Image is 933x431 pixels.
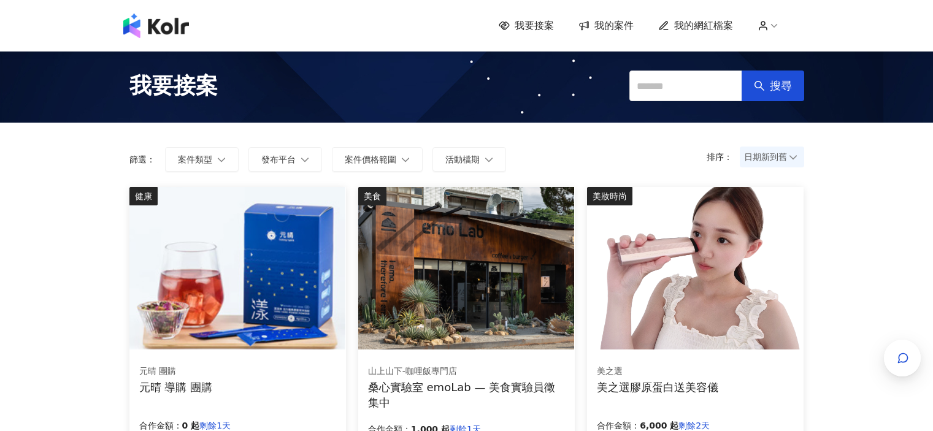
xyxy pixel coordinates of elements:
[744,148,800,166] span: 日期新到舊
[445,154,480,164] span: 活動檔期
[139,380,212,395] div: 元晴 導購 團購
[432,147,506,172] button: 活動檔期
[358,187,386,205] div: 美食
[594,19,634,32] span: 我的案件
[178,154,212,164] span: 案件類型
[129,187,158,205] div: 健康
[368,380,565,410] div: 桑心實驗室 emoLab — 美食實驗員徵集中
[587,187,803,349] img: 美之選膠原蛋白送RF美容儀
[345,154,396,164] span: 案件價格範圍
[123,13,189,38] img: logo
[770,79,792,93] span: 搜尋
[578,19,634,32] a: 我的案件
[515,19,554,32] span: 我要接案
[261,154,296,164] span: 發布平台
[332,147,423,172] button: 案件價格範圍
[674,19,733,32] span: 我的網紅檔案
[129,154,155,164] p: 篩選：
[597,380,718,395] div: 美之選膠原蛋白送美容儀
[587,187,632,205] div: 美妝時尚
[129,187,345,349] img: 漾漾神｜活力莓果康普茶沖泡粉
[139,365,212,378] div: 元晴 團購
[129,71,218,101] span: 我要接案
[368,365,564,378] div: 山上山下-咖哩飯專門店
[248,147,322,172] button: 發布平台
[165,147,239,172] button: 案件類型
[597,365,718,378] div: 美之選
[358,187,574,349] img: 情緒食光實驗計畫
[742,71,804,101] button: 搜尋
[658,19,733,32] a: 我的網紅檔案
[499,19,554,32] a: 我要接案
[754,80,765,91] span: search
[707,152,740,162] p: 排序：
